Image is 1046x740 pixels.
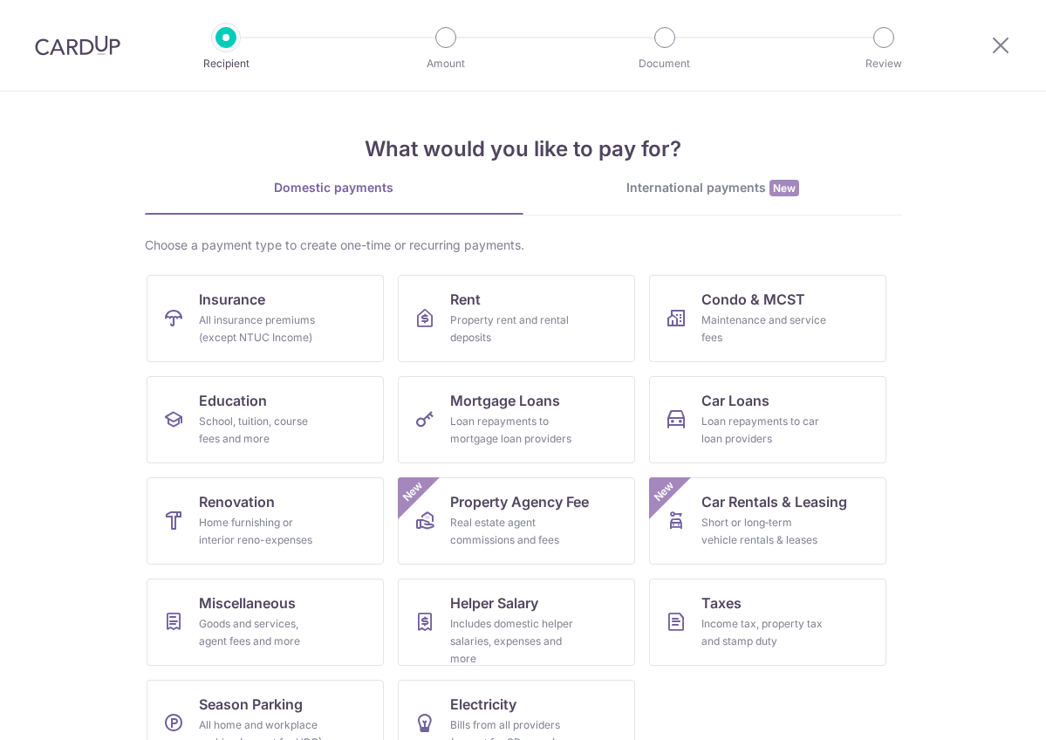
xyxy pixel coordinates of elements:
p: Recipient [161,55,291,72]
a: Property Agency FeeReal estate agent commissions and feesNew [398,477,635,565]
div: Loan repayments to car loan providers [701,413,827,448]
span: Education [199,390,267,411]
div: Loan repayments to mortgage loan providers [450,413,576,448]
p: Amount [381,55,510,72]
div: Property rent and rental deposits [450,312,576,346]
img: CardUp [35,35,120,56]
div: Income tax, property tax and stamp duty [701,615,827,650]
a: Mortgage LoansLoan repayments to mortgage loan providers [398,376,635,463]
span: Renovation [199,491,275,512]
a: RenovationHome furnishing or interior reno-expenses [147,477,384,565]
div: Home furnishing or interior reno-expenses [199,514,325,549]
div: International payments [523,179,902,197]
span: New [649,477,678,506]
div: Real estate agent commissions and fees [450,514,576,549]
p: Document [600,55,729,72]
span: New [769,180,799,196]
span: Insurance [199,289,265,310]
div: School, tuition, course fees and more [199,413,325,448]
a: EducationSchool, tuition, course fees and more [147,376,384,463]
a: Car Rentals & LeasingShort or long‑term vehicle rentals & leasesNew [649,477,886,565]
span: Taxes [701,593,742,613]
span: Condo & MCST [701,289,805,310]
span: New [398,477,427,506]
a: RentProperty rent and rental deposits [398,275,635,362]
h4: What would you like to pay for? [145,134,902,165]
a: TaxesIncome tax, property tax and stamp duty [649,579,886,666]
div: All insurance premiums (except NTUC Income) [199,312,325,346]
span: Season Parking [199,694,303,715]
div: Domestic payments [145,179,523,196]
p: Review [819,55,948,72]
span: Electricity [450,694,516,715]
div: Goods and services, agent fees and more [199,615,325,650]
span: Mortgage Loans [450,390,560,411]
span: Car Rentals & Leasing [701,491,847,512]
a: InsuranceAll insurance premiums (except NTUC Income) [147,275,384,362]
span: Miscellaneous [199,593,296,613]
span: Rent [450,289,481,310]
div: Maintenance and service fees [701,312,827,346]
a: MiscellaneousGoods and services, agent fees and more [147,579,384,666]
div: Includes domestic helper salaries, expenses and more [450,615,576,668]
span: Helper Salary [450,593,538,613]
a: Helper SalaryIncludes domestic helper salaries, expenses and more [398,579,635,666]
a: Condo & MCSTMaintenance and service fees [649,275,886,362]
div: Short or long‑term vehicle rentals & leases [701,514,827,549]
div: Choose a payment type to create one-time or recurring payments. [145,236,902,254]
a: Car LoansLoan repayments to car loan providers [649,376,886,463]
span: Car Loans [701,390,769,411]
span: Property Agency Fee [450,491,589,512]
